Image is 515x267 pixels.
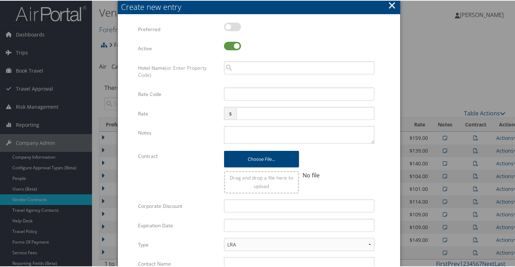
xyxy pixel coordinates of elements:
[224,106,236,119] span: $
[138,125,218,139] label: Notes
[138,199,218,212] label: Corporate Discount
[138,106,218,120] label: Rate
[121,1,400,12] div: Create new entry
[138,218,218,232] label: Expiration Date
[138,61,218,81] label: Hotel Name
[138,64,207,78] span: (or Enter Property Code)
[138,87,218,100] label: Rate Code
[230,174,293,189] span: Drag and drop a file here to upload
[138,22,218,35] label: Preferred
[138,149,218,162] label: Contract
[303,171,320,178] span: No file
[138,41,218,55] label: Active
[138,237,218,251] label: Type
